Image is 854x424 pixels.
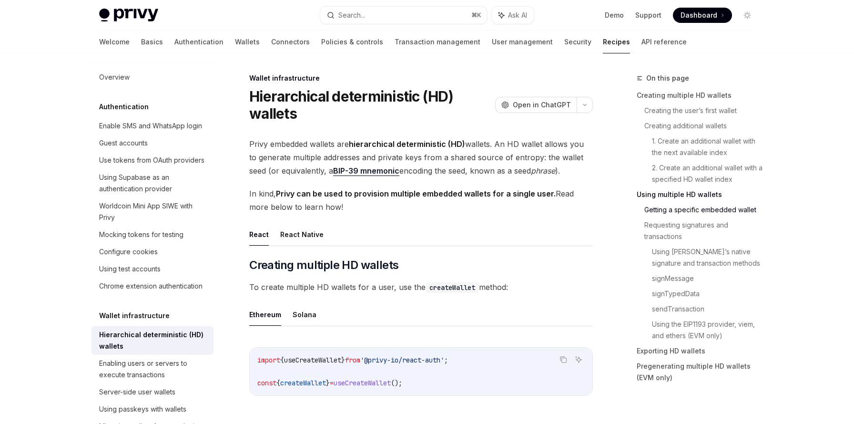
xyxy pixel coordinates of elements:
[338,10,365,21] div: Search...
[641,31,687,53] a: API reference
[99,263,161,275] div: Using test accounts
[444,356,448,364] span: ;
[99,386,175,398] div: Server-side user wallets
[605,10,624,20] a: Demo
[249,88,491,122] h1: Hierarchical deterministic (HD) wallets
[99,229,183,240] div: Mocking tokens for testing
[426,282,479,293] code: createWallet
[99,280,203,292] div: Chrome extension authentication
[99,329,208,352] div: Hierarchical deterministic (HD) wallets
[652,244,762,271] a: Using [PERSON_NAME]’s native signature and transaction methods
[99,310,170,321] h5: Wallet infrastructure
[99,155,204,166] div: Use tokens from OAuth providers
[330,379,334,387] span: =
[99,200,208,223] div: Worldcoin Mini App SIWE with Privy
[637,343,762,359] a: Exporting HD wallets
[345,356,360,364] span: from
[652,317,762,343] a: Using the EIP1193 provider, viem, and ethers (EVM only)
[326,379,330,387] span: }
[321,31,383,53] a: Policies & controls
[99,120,202,132] div: Enable SMS and WhatsApp login
[652,271,762,286] a: signMessage
[395,31,480,53] a: Transaction management
[333,166,399,176] a: BIP-39 mnemonic
[141,31,163,53] a: Basics
[91,117,213,134] a: Enable SMS and WhatsApp login
[249,303,281,326] button: Ethereum
[531,166,555,176] em: phrase
[99,72,130,83] div: Overview
[635,10,661,20] a: Support
[99,403,186,415] div: Using passkeys with wallets
[644,202,762,217] a: Getting a specific embedded wallet
[276,189,556,198] strong: Privy can be used to provision multiple embedded wallets for a single user.
[174,31,224,53] a: Authentication
[91,134,213,152] a: Guest accounts
[249,187,593,214] span: In kind, Read more below to learn how!
[99,9,158,22] img: light logo
[341,356,345,364] span: }
[557,353,569,366] button: Copy the contents from the code block
[249,137,593,177] span: Privy embedded wallets are wallets. An HD wallet allows you to generate multiple addresses and pr...
[492,31,553,53] a: User management
[91,69,213,86] a: Overview
[391,379,402,387] span: ();
[644,217,762,244] a: Requesting signatures and transactions
[91,197,213,226] a: Worldcoin Mini App SIWE with Privy
[91,260,213,278] a: Using test accounts
[249,223,269,246] button: React
[280,356,284,364] span: {
[249,258,398,273] span: Creating multiple HD wallets
[91,383,213,401] a: Server-side user wallets
[99,358,208,381] div: Enabling users or servers to execute transactions
[644,103,762,118] a: Creating the user’s first wallet
[91,326,213,355] a: Hierarchical deterministic (HD) wallets
[637,187,762,202] a: Using multiple HD wallets
[235,31,260,53] a: Wallets
[91,169,213,197] a: Using Supabase as an authentication provider
[91,278,213,295] a: Chrome extension authentication
[99,246,158,258] div: Configure cookies
[99,137,148,149] div: Guest accounts
[637,359,762,385] a: Pregenerating multiple HD wallets (EVM only)
[673,8,732,23] a: Dashboard
[646,72,689,84] span: On this page
[276,379,280,387] span: {
[293,303,316,326] button: Solana
[564,31,591,53] a: Security
[257,356,280,364] span: import
[257,379,276,387] span: const
[91,401,213,418] a: Using passkeys with wallets
[349,139,465,149] strong: hierarchical deterministic (HD)
[471,11,481,19] span: ⌘ K
[572,353,585,366] button: Ask AI
[99,31,130,53] a: Welcome
[492,7,534,24] button: Ask AI
[280,379,326,387] span: createWallet
[91,152,213,169] a: Use tokens from OAuth providers
[652,160,762,187] a: 2. Create an additional wallet with a specified HD wallet index
[652,134,762,160] a: 1. Create an additional wallet with the next available index
[508,10,527,20] span: Ask AI
[334,379,391,387] span: useCreateWallet
[740,8,755,23] button: Toggle dark mode
[360,356,444,364] span: '@privy-io/react-auth'
[284,356,341,364] span: useCreateWallet
[603,31,630,53] a: Recipes
[652,301,762,317] a: sendTransaction
[91,226,213,243] a: Mocking tokens for testing
[644,118,762,134] a: Creating additional wallets
[637,88,762,103] a: Creating multiple HD wallets
[91,243,213,260] a: Configure cookies
[249,280,593,294] span: To create multiple HD wallets for a user, use the method:
[320,7,487,24] button: Search...⌘K
[99,101,149,113] h5: Authentication
[681,10,717,20] span: Dashboard
[99,172,208,195] div: Using Supabase as an authentication provider
[652,286,762,301] a: signTypedData
[91,355,213,383] a: Enabling users or servers to execute transactions
[249,73,593,83] div: Wallet infrastructure
[271,31,310,53] a: Connectors
[280,223,324,246] button: React Native
[513,100,571,110] span: Open in ChatGPT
